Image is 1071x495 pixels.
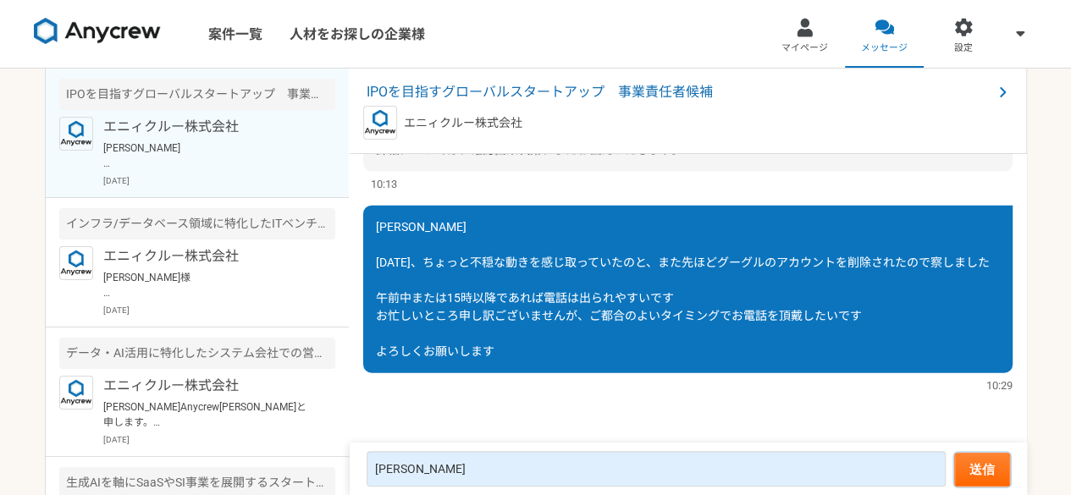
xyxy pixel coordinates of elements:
[59,117,93,151] img: logo_text_blue_01.png
[103,270,312,300] p: [PERSON_NAME]様 ご返信、ありがとうございます。 ご状況につきまして、承知いたしました。 それではまた機会がございましたら、別案件等、ご相談させていただければと思います。 今後とも、...
[103,399,312,430] p: [PERSON_NAME]Anycrew[PERSON_NAME]と申します。 ご経験を拝見し本件をご紹介可能かなと思いご案内差し上げました。 今回、物流業界（主に倉庫をお持ちの事業会社様や倉庫...
[59,338,335,369] div: データ・AI活用に特化したシステム会社での営業顧問によるアポイント獲得支援
[59,208,335,239] div: インフラ/データベース領域に特化したITベンチャー PM/PMO
[59,376,93,410] img: logo_text_blue_01.png
[861,41,908,55] span: メッセージ
[103,304,335,316] p: [DATE]
[103,376,312,396] p: エニィクルー株式会社
[781,41,828,55] span: マイページ
[404,114,522,132] p: エニィクルー株式会社
[103,174,335,187] p: [DATE]
[103,117,312,137] p: エニィクルー株式会社
[103,246,312,267] p: エニィクルー株式会社
[371,176,397,192] span: 10:13
[986,377,1013,393] span: 10:29
[103,433,335,446] p: [DATE]
[367,82,992,102] span: IPOを目指すグローバルスタートアップ 事業責任者候補
[954,453,1010,487] button: 送信
[376,19,991,157] span: 本日、どこかでお電話のやり取り可能でしょうか？ トクティーさんと稼働状況等の詳細を確認・協議した際に、懸念等が大きいため、[DATE]までで一旦稼働を停止していただきたいとのご連絡がありました。...
[103,140,312,171] p: [PERSON_NAME] [DATE]、ちょっと不穏な動きを感じ取っていたのと、また先ほどグーグルのアカウントを削除されたので察しました 午前中または15時以降であれば電話は出られやすいです ...
[376,220,990,358] span: [PERSON_NAME] [DATE]、ちょっと不穏な動きを感じ取っていたのと、また先ほどグーグルのアカウントを削除されたので察しました 午前中または15時以降であれば電話は出られやすいです ...
[59,79,335,110] div: IPOを目指すグローバルスタートアップ 事業責任者候補
[363,106,397,140] img: logo_text_blue_01.png
[34,18,161,45] img: 8DqYSo04kwAAAAASUVORK5CYII=
[954,41,973,55] span: 設定
[59,246,93,280] img: logo_text_blue_01.png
